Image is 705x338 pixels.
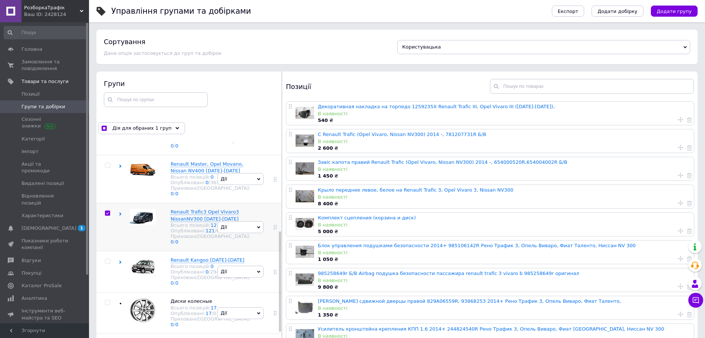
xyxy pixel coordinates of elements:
[402,44,441,50] span: Користувацька
[205,228,215,233] a: 121
[171,191,174,196] a: 0
[174,191,178,196] span: /
[22,46,42,53] span: Головна
[205,180,208,185] a: 0
[175,280,178,286] a: 0
[318,194,690,201] div: В наявності
[174,239,178,245] span: /
[318,173,690,179] div: ₴
[318,201,690,207] div: ₴
[318,284,690,291] div: ₴
[171,316,250,327] div: Приховані/[GEOGRAPHIC_DATA]:
[213,311,216,316] div: 0
[687,228,692,234] a: Видалити товар
[221,310,227,316] span: Дії
[318,229,333,234] b: 5 000
[212,311,217,316] span: /
[171,228,250,233] div: Опубліковані:
[318,117,328,123] b: 540
[22,136,45,142] span: Категорії
[318,228,690,235] div: ₴
[171,275,250,286] div: Приховані/[GEOGRAPHIC_DATA]:
[171,257,244,263] span: Renault Kangoo [DATE]-[DATE]
[171,222,250,228] div: Всього позицій:
[111,7,251,16] h1: Управління групами та добірками
[318,298,621,304] a: [PERSON_NAME] сдвижной дверцы правой 829A06559R, 93868253 2014+ Рено Трафик 3, Опель Виваро, Фиат...
[215,228,220,233] span: /
[318,215,416,221] a: Комплект сцепления (корзина и диск)
[318,256,333,262] b: 1 050
[171,143,174,149] a: 0
[22,103,65,110] span: Групи та добірки
[171,161,243,173] span: Renault Master, Opel Movano, Nissan NV400 [DATE]-[DATE]
[112,125,172,132] span: Дія для обраних 1 груп
[22,212,63,219] span: Характеристики
[4,26,88,39] input: Пошук
[205,269,208,275] a: 0
[171,185,250,196] div: Приховані/[GEOGRAPHIC_DATA]:
[171,137,250,149] div: Приховані/[GEOGRAPHIC_DATA]:
[171,209,239,221] span: Renault Trafic3 Opel Vivaro3 NissanNV300 [DATE]-[DATE]
[22,295,47,302] span: Аналітика
[221,176,227,182] span: Дії
[318,173,333,179] b: 1 450
[104,79,274,88] div: Групи
[688,293,703,308] button: Чат з покупцем
[318,326,664,332] a: Усилитель кронштейна крепления КПП 1.6 2014+ 244824540R Рено Трафик 3, Опель Виваро, Фиат [GEOGRA...
[22,78,69,85] span: Товари та послуги
[171,174,250,180] div: Всього позицій:
[174,143,178,149] span: /
[210,180,220,185] div: 363
[318,271,579,276] a: 985258649r Б/В Airbag подушка безопасности пассажира renault trafic 3 vivaro b 985258649r оригинал
[651,6,698,17] button: Додати групу
[22,238,69,251] span: Показники роботи компанії
[597,9,638,14] span: Додати добірку
[171,305,250,311] div: Всього позицій:
[22,225,76,232] span: [DEMOGRAPHIC_DATA]
[318,145,333,151] b: 2 600
[22,193,69,206] span: Відновлення позицій
[205,311,212,316] a: 17
[286,79,490,94] div: Позиції
[318,187,513,193] a: Крыло переднее левое, белое на Renault Trafic 3, Opel Vivaro 3, Nissan NV300
[174,280,178,286] span: /
[657,9,692,14] span: Додати групу
[318,145,690,152] div: ₴
[210,269,220,275] div: 294
[104,92,208,107] input: Пошук по групах
[318,104,555,109] a: Декоративная накладка на торпедо 1259235Х Renault Trafic III, Opel Vivaro III ([DATE]-[DATE]),
[211,174,214,180] a: 0
[687,255,692,262] a: Видалити товар
[318,132,486,137] a: С Renault Trafic (Opel Vivaro, Nissan NV300) 2014 -, 781207731R Б/В
[318,277,690,284] div: В наявності
[217,228,220,233] div: 0
[130,298,156,323] img: Диски колесные
[687,283,692,290] a: Видалити товар
[24,11,89,18] div: Ваш ID: 2428124
[22,308,69,321] span: Інструменти веб-майстра та SEO
[318,110,690,117] div: В наявності
[22,161,69,174] span: Акції та промокоди
[130,209,156,225] img: Renault Trafic3 Opel Vivaro3 NissanNV300 2014-2019
[318,305,690,312] div: В наявності
[130,161,156,180] img: Renault Master, Opel Movano, Nissan NV400 2010-2015
[318,243,636,248] a: Блок управления подушками безопасности 2014+ 985106142R Рено Трафик 3, Опель Виваро, Фиат Таленто...
[22,282,62,289] span: Каталог ProSale
[175,191,178,196] a: 0
[221,269,227,274] span: Дії
[24,4,80,11] span: РозборкаТрафік
[171,322,174,327] a: 0
[22,116,69,129] span: Сезонні знижки
[130,257,156,276] img: Renault Kangoo 2003-2008
[171,280,174,286] a: 0
[78,225,85,231] span: 1
[22,257,41,264] span: Відгуки
[318,222,690,228] div: В наявності
[171,264,250,269] div: Всього позицій:
[318,166,690,173] div: В наявності
[687,116,692,123] a: Видалити товар
[171,180,250,185] div: Опубліковані:
[175,322,178,327] a: 0
[552,6,584,17] button: Експорт
[490,79,694,94] input: Пошук по товарах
